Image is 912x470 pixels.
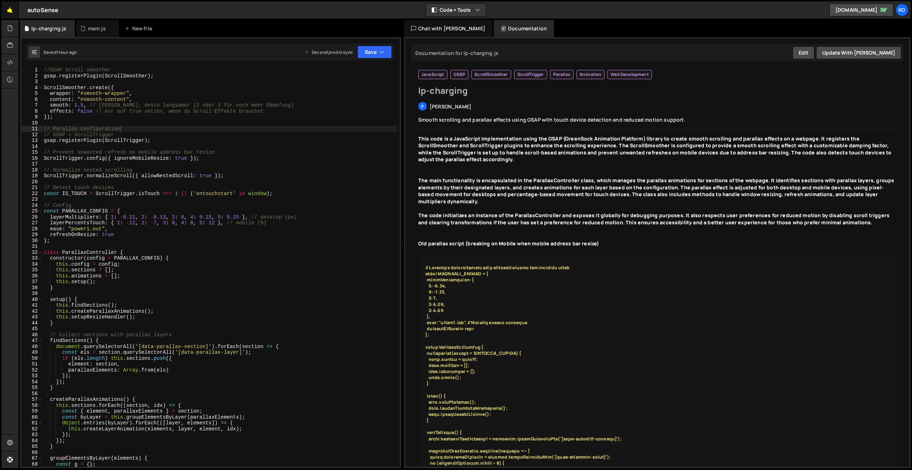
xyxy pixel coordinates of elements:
[21,432,42,438] div: 63
[21,149,42,155] div: 15
[21,161,42,167] div: 17
[816,46,901,59] button: Update with [PERSON_NAME]
[418,116,685,123] span: Smooth scrolling and parallax effects using GSAP with touch device detection and reduced motion s...
[21,102,42,108] div: 7
[421,72,444,77] span: JavaScript
[21,138,42,144] div: 13
[21,238,42,244] div: 30
[21,285,42,291] div: 38
[21,373,42,379] div: 53
[21,114,42,120] div: 9
[21,179,42,185] div: 20
[21,297,42,303] div: 40
[426,4,486,16] button: Code + Tools
[21,367,42,373] div: 52
[21,191,42,197] div: 22
[21,120,42,126] div: 10
[56,49,77,55] div: 1 hour ago
[21,391,42,397] div: 56
[611,72,648,77] span: Web Development
[21,450,42,456] div: 66
[21,326,42,332] div: 45
[357,46,392,58] button: Save
[21,302,42,308] div: 41
[21,108,42,114] div: 8
[21,344,42,350] div: 48
[21,349,42,356] div: 49
[21,244,42,250] div: 31
[21,385,42,391] div: 55
[21,314,42,320] div: 43
[21,308,42,315] div: 42
[88,25,106,32] div: main.js
[418,85,896,96] h2: lp-charging
[21,403,42,409] div: 58
[21,232,42,238] div: 29
[21,167,42,173] div: 18
[517,72,544,77] span: ScrollTrigger
[21,444,42,450] div: 65
[418,135,891,163] strong: This code is a JavaScript implementation using the GSAP (GreenSock Animation Platform) library to...
[43,49,77,55] div: Saved
[305,49,353,55] div: Dev and prod in sync
[413,50,498,56] div: Documentation for lp-charging.js
[21,220,42,226] div: 27
[21,203,42,209] div: 24
[829,4,893,16] a: [DOMAIN_NAME]
[21,132,42,138] div: 12
[404,20,492,37] div: Chat with [PERSON_NAME]
[21,420,42,426] div: 61
[21,455,42,461] div: 67
[21,185,42,191] div: 21
[21,196,42,203] div: 23
[21,426,42,432] div: 62
[21,397,42,403] div: 57
[21,97,42,103] div: 6
[21,461,42,468] div: 68
[454,72,466,77] span: GSAP
[21,261,42,267] div: 34
[21,379,42,385] div: 54
[580,72,601,77] span: Animation
[21,226,42,232] div: 28
[21,144,42,150] div: 14
[475,72,508,77] span: ScrollSmoother
[21,208,42,214] div: 25
[21,126,42,132] div: 11
[21,67,42,73] div: 1
[125,25,155,32] div: New File
[418,212,890,246] strong: The code initializes an instance of the ParallaxController and exposes it globally for debugging ...
[21,79,42,85] div: 3
[421,103,424,109] span: P
[896,4,908,16] a: KO
[21,332,42,338] div: 46
[21,155,42,162] div: 16
[21,273,42,279] div: 36
[1,1,19,19] a: 🤙
[21,414,42,420] div: 60
[21,320,42,326] div: 44
[21,408,42,414] div: 59
[553,72,570,77] span: Parallax
[793,46,814,59] button: Edit
[418,177,894,205] strong: The main functionality is encapsulated in the ParallaxController class, which manages the paralla...
[494,20,554,37] div: Documentation
[27,6,58,14] div: autoSense
[21,356,42,362] div: 50
[21,267,42,273] div: 35
[21,250,42,256] div: 32
[21,291,42,297] div: 39
[21,91,42,97] div: 5
[21,173,42,179] div: 19
[21,361,42,367] div: 51
[21,73,42,79] div: 2
[21,85,42,91] div: 4
[21,279,42,285] div: 37
[21,438,42,444] div: 64
[430,103,471,110] span: [PERSON_NAME]
[21,338,42,344] div: 47
[21,255,42,261] div: 33
[21,214,42,220] div: 26
[31,25,66,32] div: lp-charging.js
